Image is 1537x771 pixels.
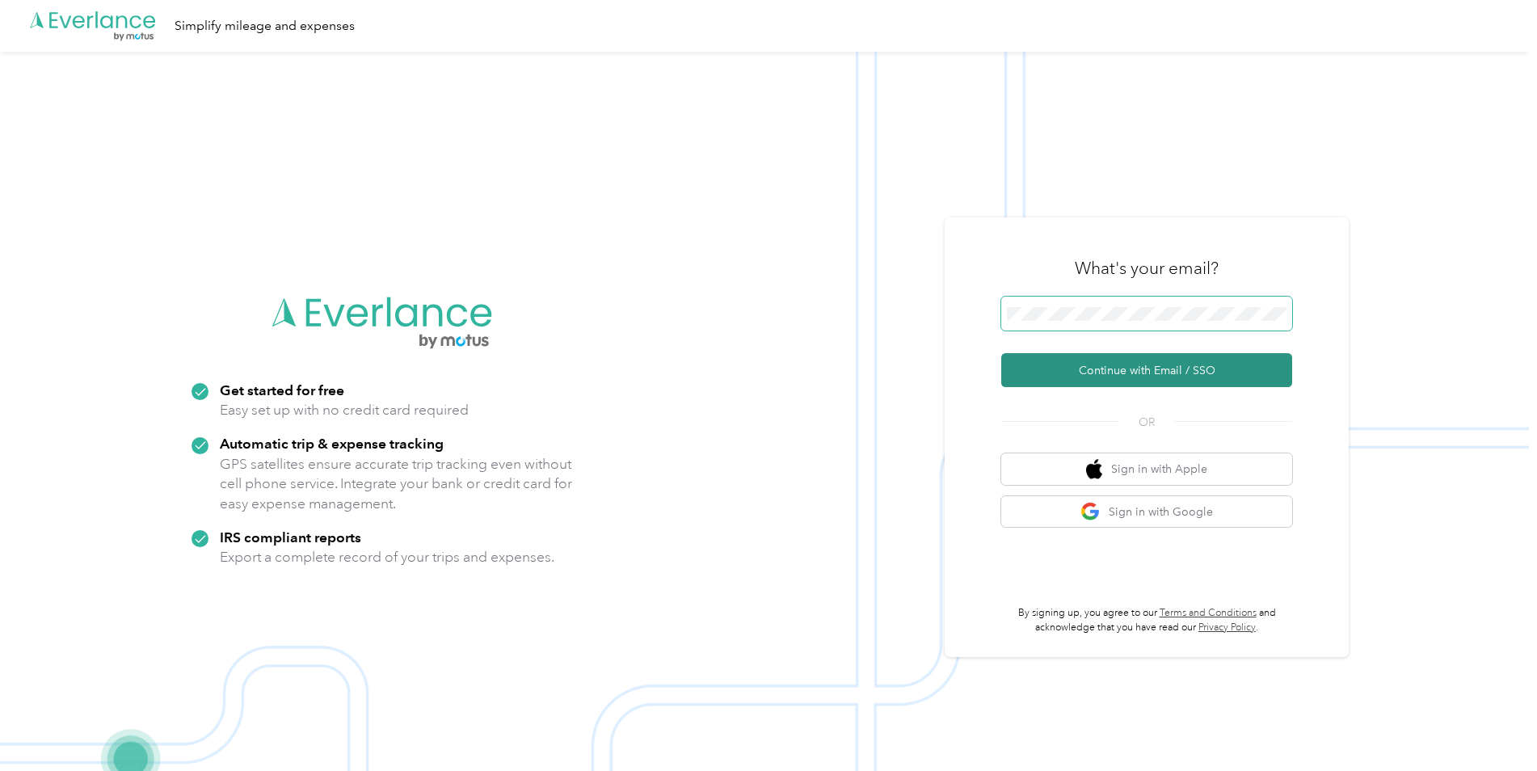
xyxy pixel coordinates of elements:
[1001,453,1292,485] button: apple logoSign in with Apple
[1001,496,1292,528] button: google logoSign in with Google
[1160,607,1257,619] a: Terms and Conditions
[1080,502,1101,522] img: google logo
[1118,414,1175,431] span: OR
[220,529,361,546] strong: IRS compliant reports
[1086,459,1102,479] img: apple logo
[220,454,573,514] p: GPS satellites ensure accurate trip tracking even without cell phone service. Integrate your bank...
[1198,621,1256,634] a: Privacy Policy
[220,435,444,452] strong: Automatic trip & expense tracking
[220,547,554,567] p: Export a complete record of your trips and expenses.
[1001,606,1292,634] p: By signing up, you agree to our and acknowledge that you have read our .
[220,381,344,398] strong: Get started for free
[1075,257,1219,280] h3: What's your email?
[220,400,469,420] p: Easy set up with no credit card required
[1001,353,1292,387] button: Continue with Email / SSO
[175,16,355,36] div: Simplify mileage and expenses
